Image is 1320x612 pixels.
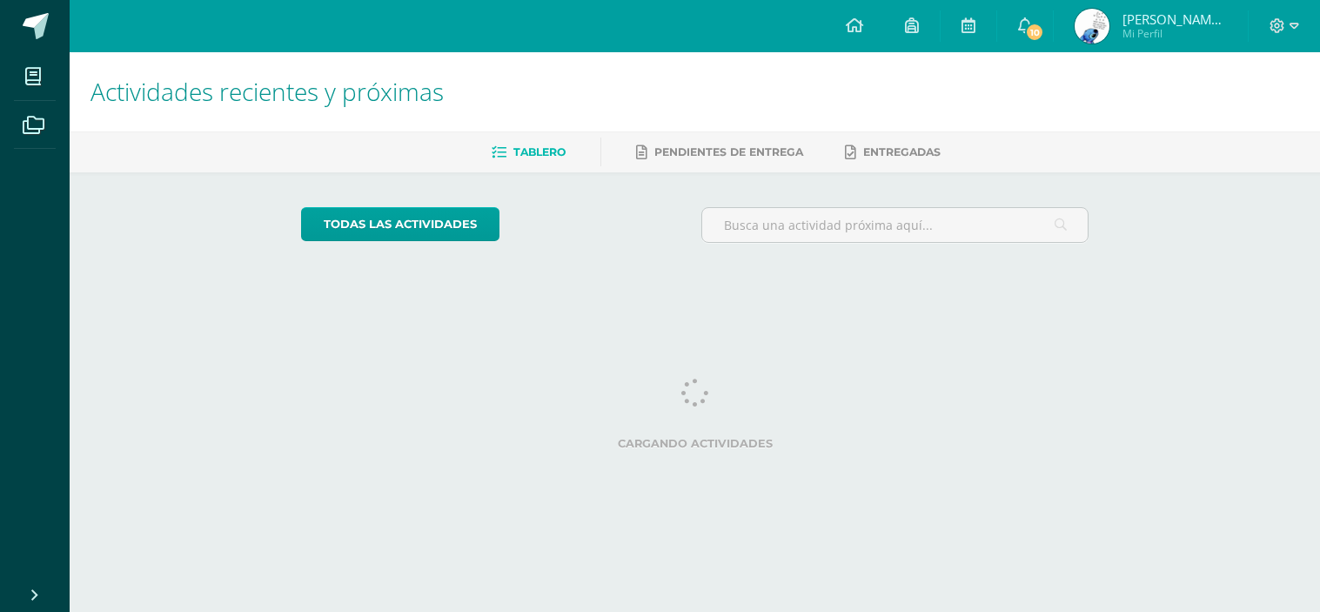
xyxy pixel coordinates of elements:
span: 10 [1025,23,1044,42]
span: Pendientes de entrega [654,145,803,158]
span: Mi Perfil [1122,26,1227,41]
a: Entregadas [845,138,941,166]
span: Entregadas [863,145,941,158]
span: Actividades recientes y próximas [90,75,444,108]
a: Pendientes de entrega [636,138,803,166]
label: Cargando actividades [301,437,1089,450]
span: [PERSON_NAME][US_STATE] [1122,10,1227,28]
span: Tablero [513,145,566,158]
img: 2f3557b5a2cbc9257661ae254945c66b.png [1075,9,1109,44]
a: Tablero [492,138,566,166]
a: todas las Actividades [301,207,499,241]
input: Busca una actividad próxima aquí... [702,208,1088,242]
